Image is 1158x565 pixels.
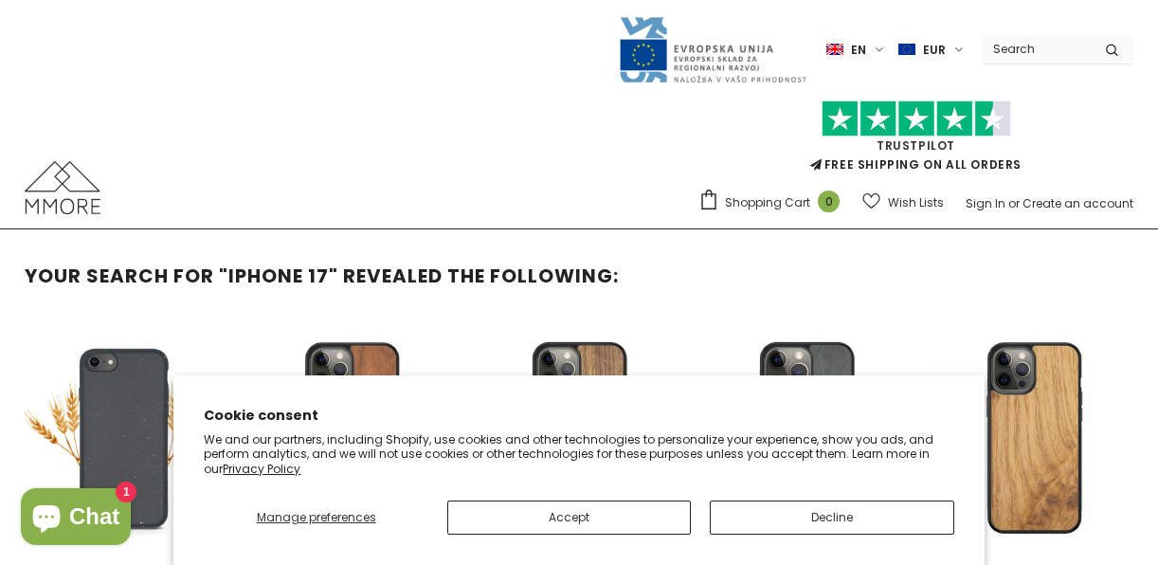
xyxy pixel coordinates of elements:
a: Wish Lists [862,186,944,219]
span: EUR [923,41,946,60]
button: Manage preferences [204,501,428,535]
a: Javni Razpis [618,41,807,57]
button: Accept [447,501,691,535]
span: revealed the following: [343,263,619,289]
span: Your search for [25,263,214,289]
a: Shopping Cart 0 [698,189,849,217]
span: FREE SHIPPING ON ALL ORDERS [698,109,1133,173]
h2: Cookie consent [204,406,953,426]
button: Decline [710,501,953,535]
span: 0 [818,191,840,212]
a: Sign In [966,195,1005,211]
a: Trustpilot [877,137,955,154]
span: or [1008,195,1020,211]
img: Trust Pilot Stars [822,100,1011,137]
img: MMORE Cases [25,161,100,214]
img: i-lang-1.png [826,42,843,58]
span: en [851,41,866,60]
span: Wish Lists [888,193,944,212]
span: Manage preferences [257,509,376,525]
p: We and our partners, including Shopify, use cookies and other technologies to personalize your ex... [204,432,953,477]
span: Shopping Cart [725,193,810,212]
a: Privacy Policy [223,461,300,477]
input: Search Site [982,35,1091,63]
inbox-online-store-chat: Shopify online store chat [15,488,136,550]
a: Create an account [1022,195,1133,211]
img: Javni Razpis [618,15,807,84]
strong: "iphone 17" [219,263,338,289]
